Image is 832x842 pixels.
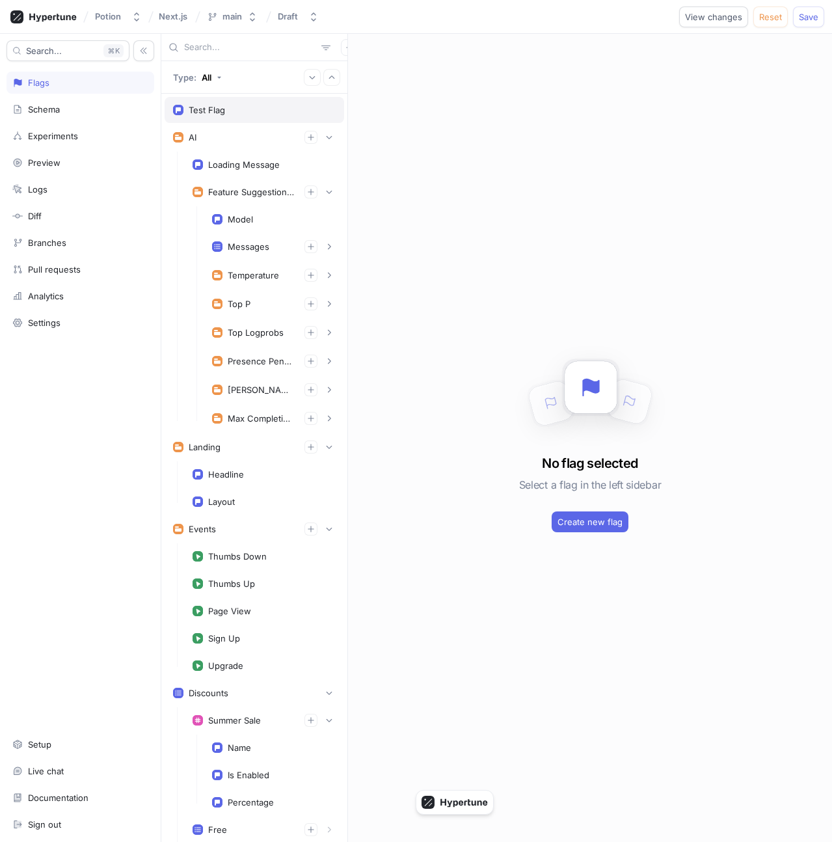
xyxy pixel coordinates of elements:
[28,77,49,88] div: Flags
[168,66,226,88] button: Type: All
[28,104,60,115] div: Schema
[542,454,637,473] h3: No flag selected
[273,6,324,27] button: Draft
[208,551,267,562] div: Thumbs Down
[90,6,147,27] button: Potion
[228,214,253,224] div: Model
[753,7,788,27] button: Reset
[228,413,294,424] div: Max Completion Tokens
[7,787,154,809] a: Documentation
[208,187,294,197] div: Feature Suggestion Prompt
[759,13,782,21] span: Reset
[28,819,61,830] div: Sign out
[28,793,88,803] div: Documentation
[228,797,274,808] div: Percentage
[557,518,623,526] span: Create new flag
[799,13,818,21] span: Save
[159,12,187,21] span: Next.js
[103,44,124,57] div: K
[173,72,196,83] p: Type:
[28,739,51,750] div: Setup
[208,633,240,644] div: Sign Up
[189,524,216,534] div: Events
[202,6,263,27] button: main
[28,211,42,221] div: Diff
[208,606,251,616] div: Page View
[304,69,321,86] button: Expand all
[189,442,221,452] div: Landing
[793,7,824,27] button: Save
[28,766,64,776] div: Live chat
[228,770,269,780] div: Is Enabled
[202,72,211,83] div: All
[28,318,60,328] div: Settings
[228,241,269,252] div: Messages
[26,47,62,55] span: Search...
[228,270,279,280] div: Temperature
[222,11,242,22] div: main
[189,105,225,115] div: Test Flag
[28,184,47,195] div: Logs
[28,264,81,275] div: Pull requests
[28,157,60,168] div: Preview
[7,40,129,61] button: Search...K
[323,69,340,86] button: Collapse all
[208,496,235,507] div: Layout
[208,578,255,589] div: Thumbs Up
[208,469,244,480] div: Headline
[228,299,250,309] div: Top P
[28,238,66,248] div: Branches
[184,41,316,54] input: Search...
[208,660,243,671] div: Upgrade
[228,327,284,338] div: Top Logprobs
[278,11,298,22] div: Draft
[208,715,261,726] div: Summer Sale
[189,688,228,698] div: Discounts
[208,159,280,170] div: Loading Message
[679,7,748,27] button: View changes
[228,385,294,395] div: [PERSON_NAME]
[519,473,661,496] h5: Select a flag in the left sidebar
[28,131,78,141] div: Experiments
[228,356,294,366] div: Presence Penalty
[685,13,742,21] span: View changes
[189,132,196,143] div: AI
[28,291,64,301] div: Analytics
[95,11,121,22] div: Potion
[552,511,628,532] button: Create new flag
[208,824,227,835] div: Free
[228,742,251,753] div: Name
